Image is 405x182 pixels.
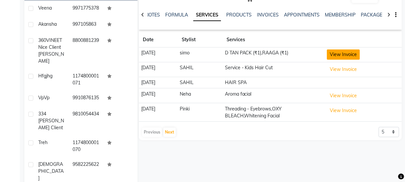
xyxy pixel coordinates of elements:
[163,128,176,137] button: Next
[69,1,103,17] td: 9971775378
[257,12,279,18] a: INVOICES
[139,77,178,88] td: [DATE]
[165,12,188,18] a: FORMULA
[223,77,325,88] td: HAIR SPA
[145,12,160,18] a: NOTES
[223,103,325,122] td: Threading - Eyebrows,OXY BLEACH,Whitening Facial
[139,47,178,62] td: [DATE]
[69,33,103,69] td: 8800881239
[193,9,221,21] a: SERVICES
[223,88,325,103] td: Aroma facial
[223,32,325,47] th: Services
[178,103,223,122] td: Pinki
[178,88,223,103] td: Neha
[38,73,52,79] span: hfgjhg
[69,90,103,106] td: 9910876135
[38,21,57,27] span: akansha
[178,62,223,77] td: SAHIL
[178,47,223,62] td: simo
[69,69,103,90] td: 1174800001071
[38,37,46,43] span: 360
[38,95,44,101] span: Vp
[139,32,178,47] th: Date
[178,77,223,88] td: SAHIL
[38,139,47,145] span: treh
[327,64,360,75] button: View Invoice
[178,32,223,47] th: Stylist
[361,12,385,18] a: PACKAGES
[327,106,360,116] button: View Invoice
[139,88,178,103] td: [DATE]
[139,62,178,77] td: [DATE]
[284,12,320,18] a: APPOINTMENTS
[226,12,252,18] a: PRODUCTS
[69,135,103,157] td: 1174800001070
[223,62,325,77] td: Service - Kids Hair Cut
[69,17,103,33] td: 997105863
[69,106,103,135] td: 9810054434
[38,111,64,131] span: 334 [PERSON_NAME] client
[325,12,356,18] a: MEMBERSHIP
[139,103,178,122] td: [DATE]
[44,95,49,101] span: Vp
[38,161,64,181] span: [DEMOGRAPHIC_DATA]
[327,91,360,101] button: View Invoice
[223,47,325,62] td: D TAN PACK (₹1),RAAGA (₹1)
[327,49,360,60] button: View Invoice
[38,37,64,64] span: VINEET Nice Client [PERSON_NAME]
[38,5,52,11] span: veena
